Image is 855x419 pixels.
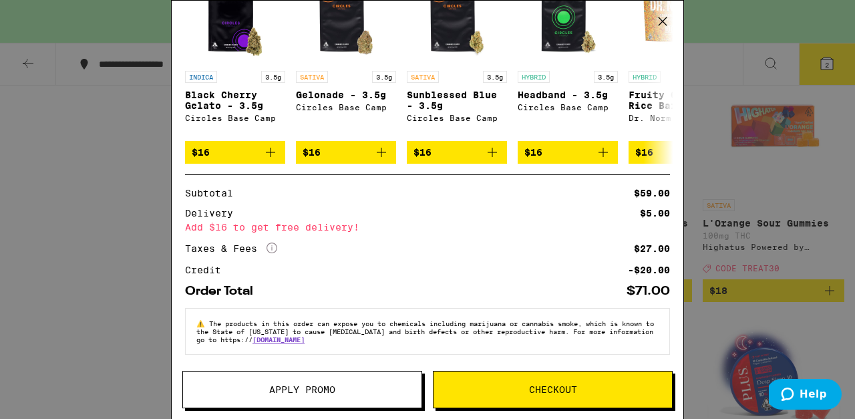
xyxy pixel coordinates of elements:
p: Fruity Crispy Rice Bar [629,90,729,111]
button: Add to bag [407,141,507,164]
span: Checkout [529,385,577,394]
span: Apply Promo [269,385,335,394]
p: Headband - 3.5g [518,90,618,100]
div: -$20.00 [628,265,670,275]
button: Apply Promo [182,371,422,408]
div: $27.00 [634,244,670,253]
div: Add $16 to get free delivery! [185,223,670,232]
p: Black Cherry Gelato - 3.5g [185,90,285,111]
p: 3.5g [261,71,285,83]
iframe: Opens a widget where you can find more information [769,379,842,412]
p: SATIVA [296,71,328,83]
div: Circles Base Camp [407,114,507,122]
div: Subtotal [185,188,242,198]
span: $16 [413,147,432,158]
div: $71.00 [627,285,670,297]
p: 3.5g [483,71,507,83]
span: The products in this order can expose you to chemicals including marijuana or cannabis smoke, whi... [196,319,654,343]
button: Add to bag [296,141,396,164]
button: Add to bag [185,141,285,164]
div: $5.00 [640,208,670,218]
p: 3.5g [594,71,618,83]
div: Taxes & Fees [185,243,277,255]
p: HYBRID [518,71,550,83]
div: Circles Base Camp [518,103,618,112]
div: $59.00 [634,188,670,198]
button: Checkout [433,371,673,408]
a: [DOMAIN_NAME] [252,335,305,343]
div: Delivery [185,208,242,218]
span: $16 [524,147,542,158]
div: Dr. Norm's [629,114,729,122]
p: Sunblessed Blue - 3.5g [407,90,507,111]
span: $16 [635,147,653,158]
span: ⚠️ [196,319,209,327]
button: Add to bag [629,141,729,164]
div: Circles Base Camp [296,103,396,112]
p: 3.5g [372,71,396,83]
span: $16 [192,147,210,158]
p: SATIVA [407,71,439,83]
div: Circles Base Camp [185,114,285,122]
div: Credit [185,265,230,275]
p: HYBRID [629,71,661,83]
button: Add to bag [518,141,618,164]
div: Order Total [185,285,263,297]
p: Gelonade - 3.5g [296,90,396,100]
span: $16 [303,147,321,158]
